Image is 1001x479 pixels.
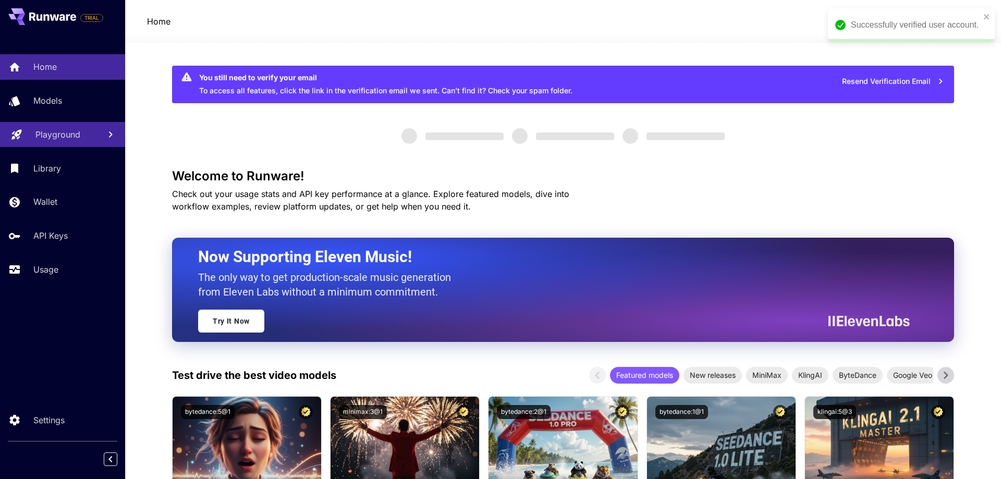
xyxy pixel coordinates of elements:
[983,13,991,21] button: close
[299,405,313,419] button: Certified Model – Vetted for best performance and includes a commercial license.
[497,405,551,419] button: bytedance:2@1
[33,229,68,242] p: API Keys
[792,367,828,384] div: KlingAI
[147,15,170,28] a: Home
[199,69,572,100] div: To access all features, click the link in the verification email we sent. Can’t find it? Check yo...
[339,405,387,419] button: minimax:3@1
[198,247,902,267] h2: Now Supporting Eleven Music!
[172,169,954,183] h3: Welcome to Runware!
[33,195,57,208] p: Wallet
[683,370,742,380] span: New releases
[610,367,679,384] div: Featured models
[33,60,57,73] p: Home
[746,370,788,380] span: MiniMax
[833,367,883,384] div: ByteDance
[172,367,336,383] p: Test drive the best video models
[33,414,65,426] p: Settings
[172,189,569,212] span: Check out your usage stats and API key performance at a glance. Explore featured models, dive int...
[887,370,938,380] span: Google Veo
[81,14,103,22] span: TRIAL
[683,367,742,384] div: New releases
[147,15,170,28] nav: breadcrumb
[457,405,471,419] button: Certified Model – Vetted for best performance and includes a commercial license.
[773,405,787,419] button: Certified Model – Vetted for best performance and includes a commercial license.
[33,162,61,175] p: Library
[104,452,117,466] button: Collapse sidebar
[198,310,264,333] a: Try It Now
[851,19,980,31] div: Successfully verified user account.
[198,270,459,299] p: The only way to get production-scale music generation from Eleven Labs without a minimum commitment.
[181,405,235,419] button: bytedance:5@1
[836,71,950,92] button: Resend Verification Email
[112,450,125,469] div: Collapse sidebar
[746,367,788,384] div: MiniMax
[33,263,58,276] p: Usage
[80,11,103,24] span: Add your payment card to enable full platform functionality.
[655,405,708,419] button: bytedance:1@1
[199,72,572,83] div: You still need to verify your email
[931,405,945,419] button: Certified Model – Vetted for best performance and includes a commercial license.
[610,370,679,380] span: Featured models
[833,370,883,380] span: ByteDance
[887,367,938,384] div: Google Veo
[615,405,629,419] button: Certified Model – Vetted for best performance and includes a commercial license.
[35,128,80,141] p: Playground
[33,94,62,107] p: Models
[813,405,856,419] button: klingai:5@3
[792,370,828,380] span: KlingAI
